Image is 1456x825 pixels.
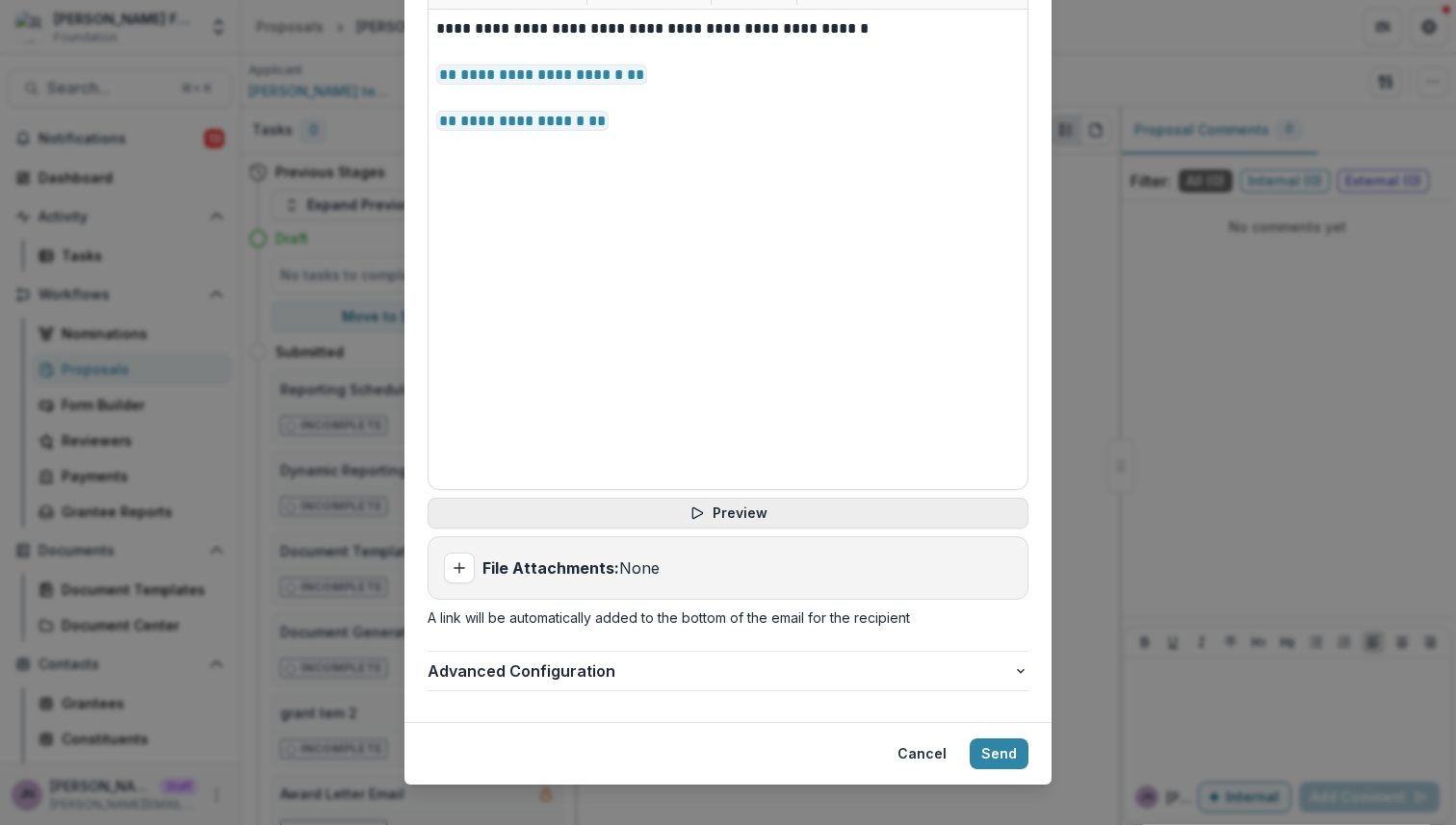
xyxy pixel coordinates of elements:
p: A link will be automatically added to the bottom of the email for the recipient [428,607,1028,628]
span: Advanced Configuration [428,659,1013,683]
button: Send [970,738,1028,769]
button: Advanced Configuration [428,652,1028,690]
p: None [482,556,660,580]
strong: File Attachments: [482,558,619,578]
button: Preview [428,498,1028,529]
button: Add attachment [444,553,475,583]
button: Cancel [886,738,958,769]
